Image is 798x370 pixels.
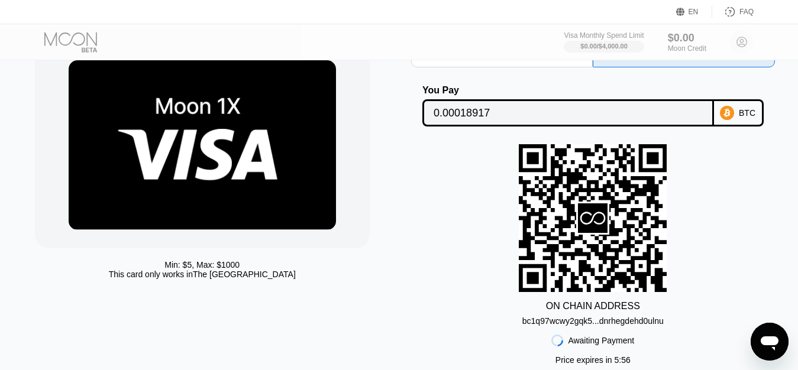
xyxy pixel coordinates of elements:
div: This card only works in The [GEOGRAPHIC_DATA] [109,270,296,279]
div: bc1q97wcwy2gqk5...dnrhegdehd0ulnu [522,316,664,326]
iframe: Button to launch messaging window [751,323,789,361]
div: Visa Monthly Spend Limit [564,31,644,40]
div: bc1q97wcwy2gqk5...dnrhegdehd0ulnu [522,311,664,326]
div: EN [676,6,712,18]
div: Price expires in [555,355,631,365]
span: 5 : 56 [614,355,630,365]
div: You Pay [422,85,713,96]
div: FAQ [739,8,754,16]
div: Awaiting Payment [568,336,634,345]
div: Min: $ 5 , Max: $ 1000 [164,260,240,270]
div: EN [689,8,699,16]
div: ON CHAIN ADDRESS [546,301,640,311]
div: You PayBTC [411,85,776,126]
div: $0.00 / $4,000.00 [580,43,628,50]
div: Visa Monthly Spend Limit$0.00/$4,000.00 [564,31,644,53]
div: FAQ [712,6,754,18]
div: BTC [739,108,755,118]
